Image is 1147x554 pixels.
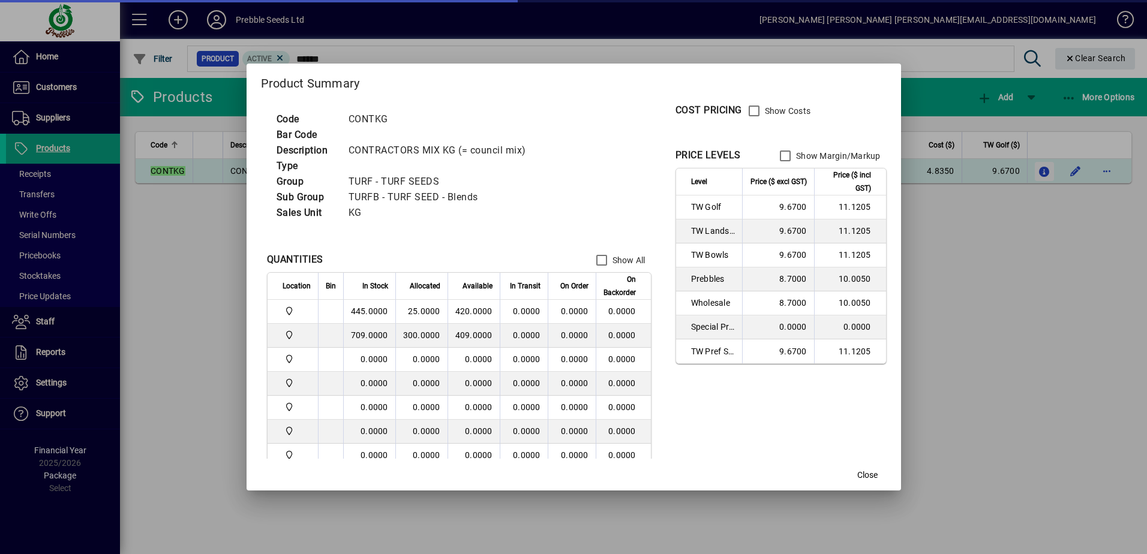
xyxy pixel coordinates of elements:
[742,267,814,291] td: 8.7000
[395,420,448,444] td: 0.0000
[560,279,588,293] span: On Order
[596,300,651,324] td: 0.0000
[691,273,735,285] span: Prebbles
[343,300,395,324] td: 445.0000
[448,444,500,468] td: 0.0000
[814,339,886,363] td: 11.1205
[814,267,886,291] td: 10.0050
[410,279,440,293] span: Allocated
[675,103,742,118] div: COST PRICING
[814,243,886,267] td: 11.1205
[513,354,541,364] span: 0.0000
[794,150,881,162] label: Show Margin/Markup
[343,189,541,205] td: TURFB - TURF SEED - Blends
[596,348,651,372] td: 0.0000
[561,354,588,364] span: 0.0000
[271,189,343,205] td: Sub Group
[395,324,448,348] td: 300.0000
[247,64,901,98] h2: Product Summary
[691,345,735,357] span: TW Pref Sup
[395,300,448,324] td: 25.0000
[742,195,814,219] td: 9.6700
[675,148,741,162] div: PRICE LEVELS
[857,469,878,481] span: Close
[343,444,395,468] td: 0.0000
[742,339,814,363] td: 9.6700
[510,279,541,293] span: In Transit
[463,279,493,293] span: Available
[513,450,541,460] span: 0.0000
[448,372,500,396] td: 0.0000
[271,143,343,158] td: Description
[561,330,588,340] span: 0.0000
[742,315,814,339] td: 0.0000
[814,219,886,243] td: 11.1205
[343,205,541,221] td: KG
[596,444,651,468] td: 0.0000
[596,324,651,348] td: 0.0000
[561,426,588,436] span: 0.0000
[742,219,814,243] td: 9.6700
[596,396,651,420] td: 0.0000
[343,174,541,189] td: TURF - TURF SEEDS
[561,402,588,412] span: 0.0000
[513,306,541,316] span: 0.0000
[271,112,343,127] td: Code
[271,205,343,221] td: Sales Unit
[448,300,500,324] td: 420.0000
[691,175,707,188] span: Level
[448,348,500,372] td: 0.0000
[691,249,735,261] span: TW Bowls
[283,279,311,293] span: Location
[271,158,343,174] td: Type
[267,252,323,267] div: QUANTITIES
[596,372,651,396] td: 0.0000
[513,402,541,412] span: 0.0000
[742,291,814,315] td: 8.7000
[513,426,541,436] span: 0.0000
[561,450,588,460] span: 0.0000
[603,273,636,299] span: On Backorder
[691,321,735,333] span: Special Price
[691,201,735,213] span: TW Golf
[343,396,395,420] td: 0.0000
[448,324,500,348] td: 409.0000
[742,243,814,267] td: 9.6700
[848,464,887,486] button: Close
[691,297,735,309] span: Wholesale
[762,105,811,117] label: Show Costs
[271,174,343,189] td: Group
[395,396,448,420] td: 0.0000
[814,291,886,315] td: 10.0050
[448,420,500,444] td: 0.0000
[513,330,541,340] span: 0.0000
[395,348,448,372] td: 0.0000
[814,195,886,219] td: 11.1205
[561,306,588,316] span: 0.0000
[448,396,500,420] td: 0.0000
[343,348,395,372] td: 0.0000
[343,143,541,158] td: CONTRACTORS MIX KG (= council mix)
[271,127,343,143] td: Bar Code
[362,279,388,293] span: In Stock
[822,168,871,195] span: Price ($ incl GST)
[750,175,807,188] span: Price ($ excl GST)
[395,372,448,396] td: 0.0000
[610,254,645,266] label: Show All
[395,444,448,468] td: 0.0000
[691,225,735,237] span: TW Landscaper
[343,372,395,396] td: 0.0000
[343,420,395,444] td: 0.0000
[814,315,886,339] td: 0.0000
[561,378,588,388] span: 0.0000
[343,324,395,348] td: 709.0000
[326,279,336,293] span: Bin
[596,420,651,444] td: 0.0000
[343,112,541,127] td: CONTKG
[513,378,541,388] span: 0.0000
